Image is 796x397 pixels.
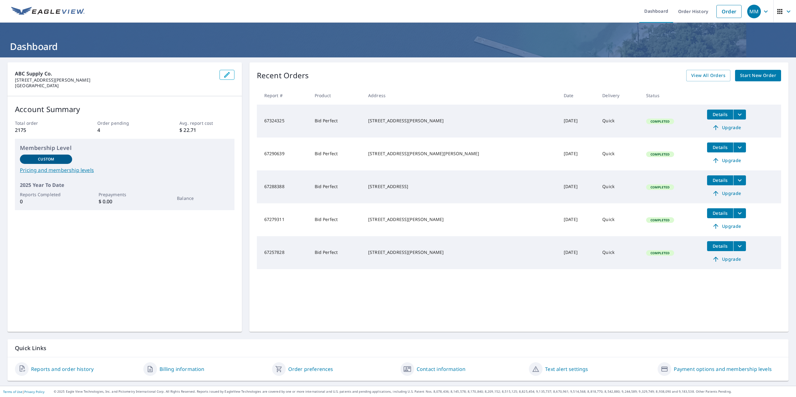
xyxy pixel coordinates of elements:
[310,105,363,138] td: Bid Perfect
[3,390,44,394] p: |
[716,5,742,18] a: Order
[417,365,465,373] a: Contact information
[711,223,742,230] span: Upgrade
[99,198,151,205] p: $ 0.00
[733,142,746,152] button: filesDropdownBtn-67290639
[363,86,559,105] th: Address
[15,77,215,83] p: [STREET_ADDRESS][PERSON_NAME]
[597,236,641,269] td: Quick
[597,105,641,138] td: Quick
[674,365,772,373] a: Payment options and membership levels
[735,70,781,81] a: Start New Order
[310,170,363,203] td: Bid Perfect
[597,203,641,236] td: Quick
[647,218,673,222] span: Completed
[686,70,730,81] a: View All Orders
[15,104,234,115] p: Account Summary
[54,389,793,394] p: © 2025 Eagle View Technologies, Inc. and Pictometry International Corp. All Rights Reserved. Repo...
[11,7,85,16] img: EV Logo
[545,365,588,373] a: Text alert settings
[257,86,310,105] th: Report #
[99,191,151,198] p: Prepayments
[711,157,742,164] span: Upgrade
[707,175,733,185] button: detailsBtn-67288388
[257,203,310,236] td: 67279311
[368,183,554,190] div: [STREET_ADDRESS]
[740,72,776,79] span: Start New Order
[15,70,215,77] p: ABC Supply Co.
[15,344,781,352] p: Quick Links
[597,170,641,203] td: Quick
[7,40,789,53] h1: Dashboard
[20,198,72,205] p: 0
[707,156,746,165] a: Upgrade
[368,151,554,157] div: [STREET_ADDRESS][PERSON_NAME][PERSON_NAME]
[257,70,309,81] p: Recent Orders
[368,249,554,255] div: [STREET_ADDRESS][PERSON_NAME]
[3,390,22,394] a: Terms of Use
[288,365,333,373] a: Order preferences
[707,188,746,198] a: Upgrade
[707,208,733,218] button: detailsBtn-67279311
[711,111,729,117] span: Details
[257,236,310,269] td: 67257828
[647,119,673,124] span: Completed
[711,190,742,197] span: Upgrade
[597,138,641,170] td: Quick
[20,191,72,198] p: Reports Completed
[733,241,746,251] button: filesDropdownBtn-67257828
[707,241,733,251] button: detailsBtn-67257828
[559,203,597,236] td: [DATE]
[97,126,152,134] p: 4
[691,72,725,79] span: View All Orders
[647,251,673,255] span: Completed
[310,138,363,170] td: Bid Perfect
[20,144,229,152] p: Membership Level
[707,221,746,231] a: Upgrade
[15,83,215,88] p: [GEOGRAPHIC_DATA]
[179,126,234,134] p: $ 22.71
[310,86,363,105] th: Product
[15,120,70,126] p: Total order
[711,144,729,150] span: Details
[179,120,234,126] p: Avg. report cost
[707,110,733,120] button: detailsBtn-67324325
[257,170,310,203] td: 67288388
[711,243,729,249] span: Details
[597,86,641,105] th: Delivery
[647,185,673,189] span: Completed
[641,86,702,105] th: Status
[711,255,742,263] span: Upgrade
[97,120,152,126] p: Order pending
[559,138,597,170] td: [DATE]
[733,208,746,218] button: filesDropdownBtn-67279311
[20,166,229,174] a: Pricing and membership levels
[707,142,733,152] button: detailsBtn-67290639
[711,124,742,131] span: Upgrade
[559,236,597,269] td: [DATE]
[559,170,597,203] td: [DATE]
[747,5,761,18] div: MM
[31,365,94,373] a: Reports and order history
[368,118,554,124] div: [STREET_ADDRESS][PERSON_NAME]
[160,365,204,373] a: Billing information
[733,175,746,185] button: filesDropdownBtn-67288388
[559,105,597,138] td: [DATE]
[310,203,363,236] td: Bid Perfect
[733,110,746,120] button: filesDropdownBtn-67324325
[257,105,310,138] td: 67324325
[707,123,746,133] a: Upgrade
[368,216,554,223] div: [STREET_ADDRESS][PERSON_NAME]
[15,126,70,134] p: 2175
[257,138,310,170] td: 67290639
[647,152,673,156] span: Completed
[707,254,746,264] a: Upgrade
[20,181,229,189] p: 2025 Year To Date
[24,390,44,394] a: Privacy Policy
[38,156,54,162] p: Custom
[711,177,729,183] span: Details
[711,210,729,216] span: Details
[310,236,363,269] td: Bid Perfect
[177,195,229,201] p: Balance
[559,86,597,105] th: Date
